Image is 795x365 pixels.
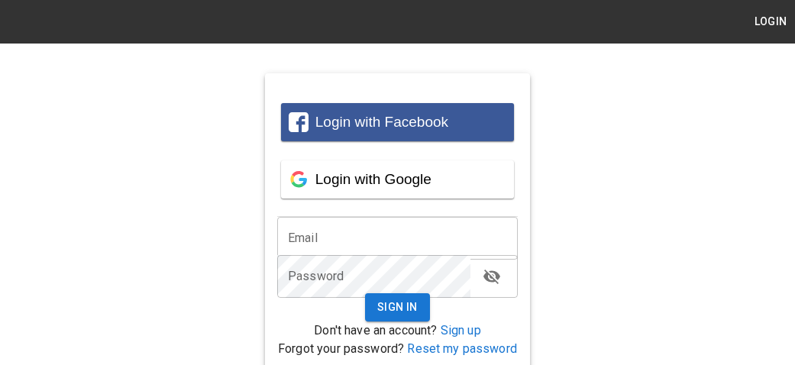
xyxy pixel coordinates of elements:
[315,171,431,187] span: Login with Google
[441,323,481,338] a: Sign up
[281,160,514,199] button: Login with Google
[746,8,795,36] button: Login
[407,341,517,356] a: Reset my password
[281,103,514,141] button: Login with Facebook
[8,14,92,29] img: logo
[277,340,518,358] p: Forgot your password?
[315,114,448,130] span: Login with Facebook
[365,293,430,321] button: Sign In
[277,321,518,340] p: Don't have an account?
[477,261,507,292] button: toggle password visibility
